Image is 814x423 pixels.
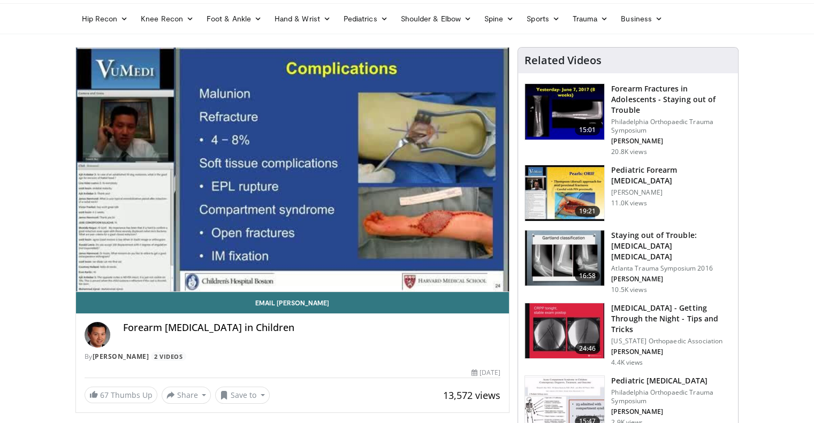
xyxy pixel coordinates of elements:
[123,322,501,334] h4: Forearm [MEDICAL_DATA] in Children
[611,358,643,367] p: 4.4K views
[611,275,732,283] p: [PERSON_NAME]
[525,303,604,359] img: e6882386-075f-4090-9a64-6c7632deb7f3.150x105_q85_crop-smart_upscale.jpg
[575,206,600,217] span: 19:21
[162,387,211,404] button: Share
[525,84,604,140] img: 25619031-145e-4c60-a054-82f5ddb5a1ab.150x105_q85_crop-smart_upscale.jpg
[611,165,732,186] h3: Pediatric Forearm [MEDICAL_DATA]
[471,368,500,378] div: [DATE]
[268,8,337,29] a: Hand & Wrist
[611,137,732,145] p: [PERSON_NAME]
[566,8,615,29] a: Trauma
[611,303,732,335] h3: [MEDICAL_DATA] - Getting Through the Night - Tips and Tricks
[200,8,268,29] a: Foot & Ankle
[76,48,509,292] video-js: Video Player
[85,322,110,348] img: Avatar
[524,303,732,367] a: 24:46 [MEDICAL_DATA] - Getting Through the Night - Tips and Tricks [US_STATE] Orthopaedic Associa...
[478,8,520,29] a: Spine
[524,230,732,294] a: 16:58 Staying out of Trouble: [MEDICAL_DATA] [MEDICAL_DATA] Atlanta Trauma Symposium 2016 [PERSON...
[134,8,200,29] a: Knee Recon
[611,230,732,262] h3: Staying out of Trouble: [MEDICAL_DATA] [MEDICAL_DATA]
[520,8,566,29] a: Sports
[611,375,732,386] h3: Pediatric [MEDICAL_DATA]
[611,148,646,156] p: 20.8K views
[394,8,478,29] a: Shoulder & Elbow
[215,387,270,404] button: Save to
[151,352,186,361] a: 2 Videos
[611,407,732,416] p: [PERSON_NAME]
[575,125,600,135] span: 15:01
[443,389,500,402] span: 13,572 views
[611,199,646,207] p: 11.0K views
[85,352,501,362] div: By
[100,390,109,400] span: 67
[575,343,600,354] span: 24:46
[337,8,394,29] a: Pediatrics
[611,118,732,135] p: Philadelphia Orthopaedic Trauma Symposium
[525,230,604,286] img: 05012973-bec5-4b18-bb86-627bf2269be2.150x105_q85_crop-smart_upscale.jpg
[85,387,157,403] a: 67 Thumbs Up
[524,165,732,221] a: 19:21 Pediatric Forearm [MEDICAL_DATA] [PERSON_NAME] 11.0K views
[611,83,732,116] h3: Forearm Fractures in Adolescents - Staying out of Trouble
[611,264,732,273] p: Atlanta Trauma Symposium 2016
[614,8,669,29] a: Business
[611,348,732,356] p: [PERSON_NAME]
[525,165,604,221] img: 2a845b50-1aca-489d-b8cc-0e42b1fce61d.150x105_q85_crop-smart_upscale.jpg
[611,388,732,405] p: Philadelphia Orthopaedic Trauma Symposium
[611,188,732,197] p: [PERSON_NAME]
[575,271,600,281] span: 16:58
[611,337,732,345] p: [US_STATE] Orthopaedic Association
[76,292,509,313] a: Email [PERSON_NAME]
[93,352,149,361] a: [PERSON_NAME]
[524,54,602,67] h4: Related Videos
[611,286,646,294] p: 10.5K views
[75,8,135,29] a: Hip Recon
[524,83,732,156] a: 15:01 Forearm Fractures in Adolescents - Staying out of Trouble Philadelphia Orthopaedic Trauma S...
